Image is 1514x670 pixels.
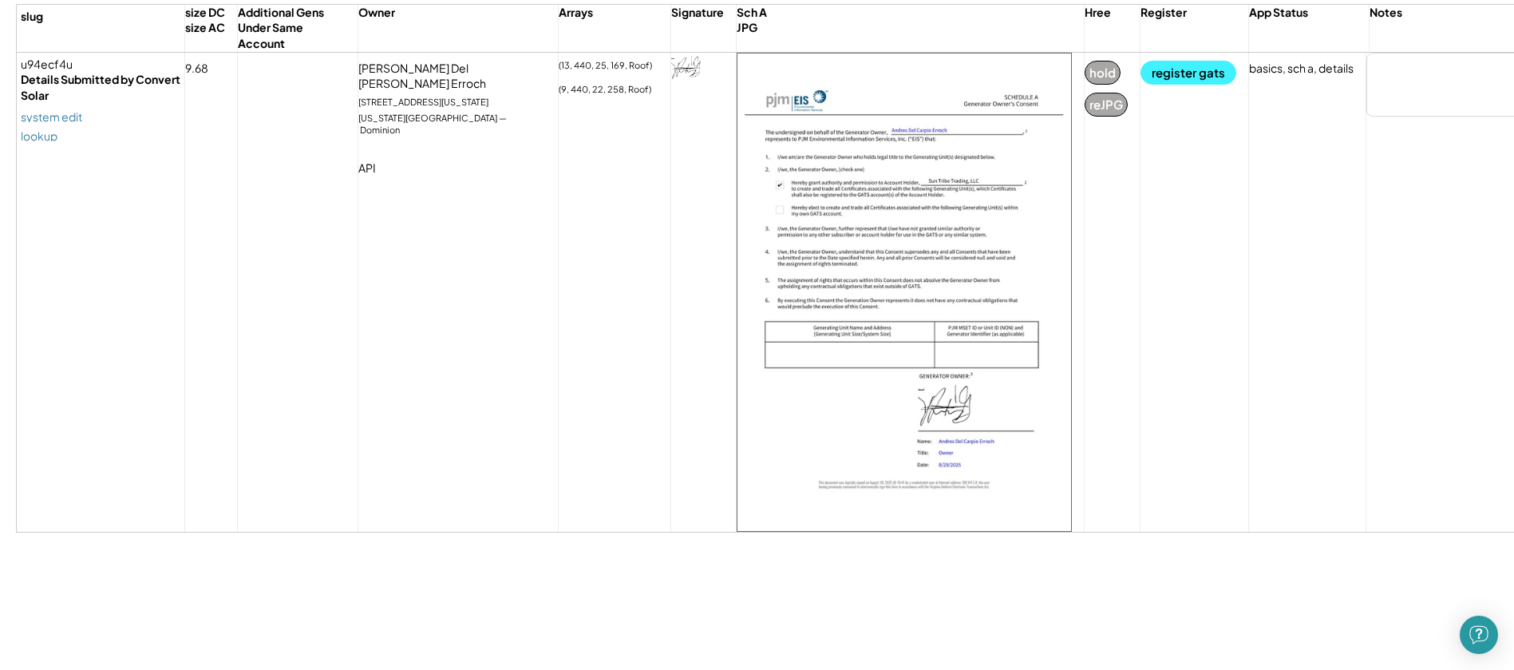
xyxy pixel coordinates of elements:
div: [US_STATE][GEOGRAPHIC_DATA] — Dominion [358,112,558,137]
div: (9, 440, 22, 258, Roof) [559,85,663,101]
div: App Status [1249,5,1308,41]
div: Arrays [559,5,593,41]
div: Signature [671,5,724,41]
img: schau94ecf4u20250829.jpg [737,54,1071,531]
div: API [358,161,388,184]
div: size DC size AC [185,5,225,41]
div: 9.68 [185,61,220,85]
div: Additional Gens Under Same Account [238,5,346,52]
div: Hree [1085,5,1111,41]
div: Owner [358,5,395,41]
button: hold [1085,61,1121,85]
div: u94ecf4u [21,57,180,73]
div: Open Intercom Messenger [1460,616,1498,654]
div: [PERSON_NAME] Del [PERSON_NAME] Erroch [358,61,558,92]
button: reJPG [1085,93,1128,117]
button: register gats [1140,61,1236,85]
a: lookup [21,130,57,141]
img: v+1azsIECBAgAABAgQIECBAgAABAgQIECBAgAABAgQIECBAgAABAgQIECBAgAABAgQIECBAgAABAgQIECBAgAABAgQIECBAgA... [671,53,703,85]
div: Sch A JPG [737,5,767,41]
div: [STREET_ADDRESS][US_STATE] [358,96,500,112]
div: (13, 440, 25, 169, Roof) [559,61,664,77]
div: slug [21,9,43,45]
a: system edit [21,111,82,122]
div: basics, sch a, details [1249,61,1354,77]
div: Details Submitted by Convert Solar [21,72,180,103]
div: Register [1140,5,1187,41]
div: Notes [1370,5,1402,41]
